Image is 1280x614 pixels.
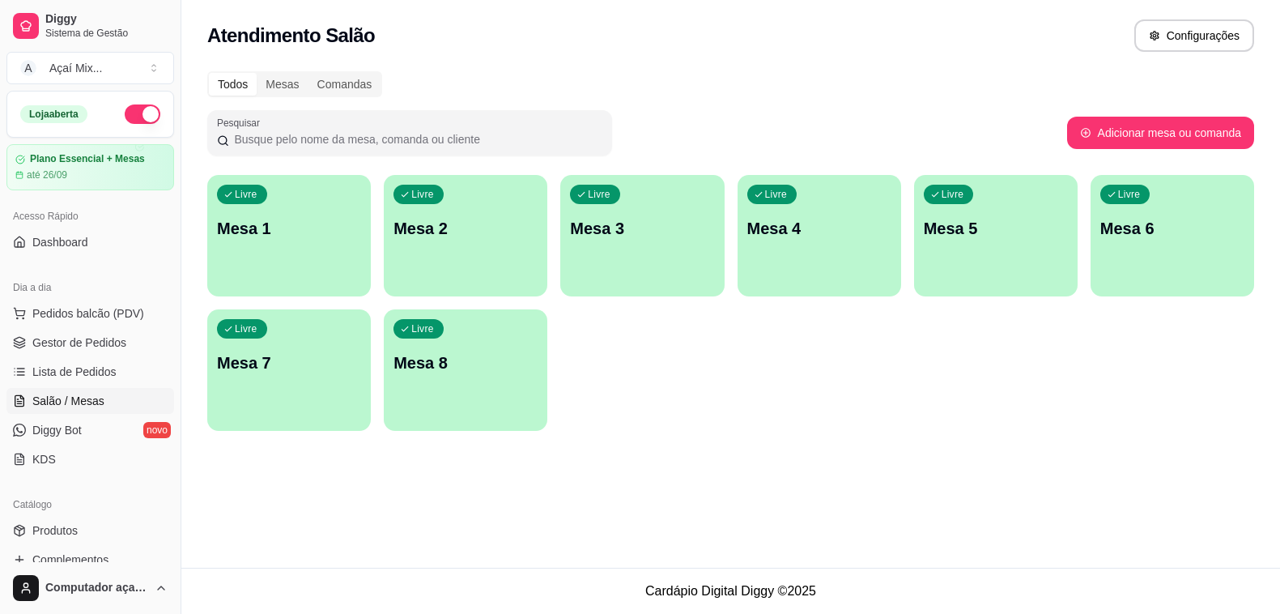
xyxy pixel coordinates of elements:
[125,104,160,124] button: Alterar Status
[217,352,361,374] p: Mesa 7
[6,417,174,443] a: Diggy Botnovo
[570,217,714,240] p: Mesa 3
[6,52,174,84] button: Select a team
[217,116,266,130] label: Pesquisar
[560,175,724,296] button: LivreMesa 3
[6,301,174,326] button: Pedidos balcão (PDV)
[217,217,361,240] p: Mesa 1
[6,547,174,573] a: Complementos
[181,568,1280,614] footer: Cardápio Digital Diggy © 2025
[6,388,174,414] a: Salão / Mesas
[32,552,108,568] span: Complementos
[32,364,117,380] span: Lista de Pedidos
[235,322,257,335] p: Livre
[207,175,371,296] button: LivreMesa 1
[308,73,381,96] div: Comandas
[32,422,82,438] span: Diggy Bot
[738,175,901,296] button: LivreMesa 4
[32,393,104,409] span: Salão / Mesas
[6,359,174,385] a: Lista de Pedidos
[6,492,174,518] div: Catálogo
[1100,217,1244,240] p: Mesa 6
[20,105,87,123] div: Loja aberta
[1091,175,1254,296] button: LivreMesa 6
[393,217,538,240] p: Mesa 2
[32,305,144,322] span: Pedidos balcão (PDV)
[942,188,964,201] p: Livre
[30,153,145,165] article: Plano Essencial + Mesas
[235,188,257,201] p: Livre
[32,234,88,250] span: Dashboard
[6,275,174,301] div: Dia a dia
[6,203,174,229] div: Acesso Rápido
[32,335,126,351] span: Gestor de Pedidos
[6,446,174,472] a: KDS
[6,330,174,356] a: Gestor de Pedidos
[914,175,1078,296] button: LivreMesa 5
[20,60,36,76] span: A
[1118,188,1141,201] p: Livre
[6,229,174,255] a: Dashboard
[6,569,174,608] button: Computador açaí Mix
[229,131,602,147] input: Pesquisar
[924,217,1068,240] p: Mesa 5
[45,581,148,595] span: Computador açaí Mix
[27,168,67,181] article: até 26/09
[384,175,547,296] button: LivreMesa 2
[209,73,257,96] div: Todos
[747,217,891,240] p: Mesa 4
[32,522,78,539] span: Produtos
[588,188,610,201] p: Livre
[257,73,308,96] div: Mesas
[207,309,371,431] button: LivreMesa 7
[765,188,788,201] p: Livre
[45,12,168,27] span: Diggy
[6,518,174,544] a: Produtos
[45,27,168,40] span: Sistema de Gestão
[384,309,547,431] button: LivreMesa 8
[49,60,102,76] div: Açaí Mix ...
[393,352,538,374] p: Mesa 8
[32,451,56,467] span: KDS
[207,23,375,49] h2: Atendimento Salão
[1134,19,1254,52] button: Configurações
[411,322,434,335] p: Livre
[1067,117,1254,149] button: Adicionar mesa ou comanda
[6,6,174,45] a: DiggySistema de Gestão
[411,188,434,201] p: Livre
[6,144,174,190] a: Plano Essencial + Mesasaté 26/09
